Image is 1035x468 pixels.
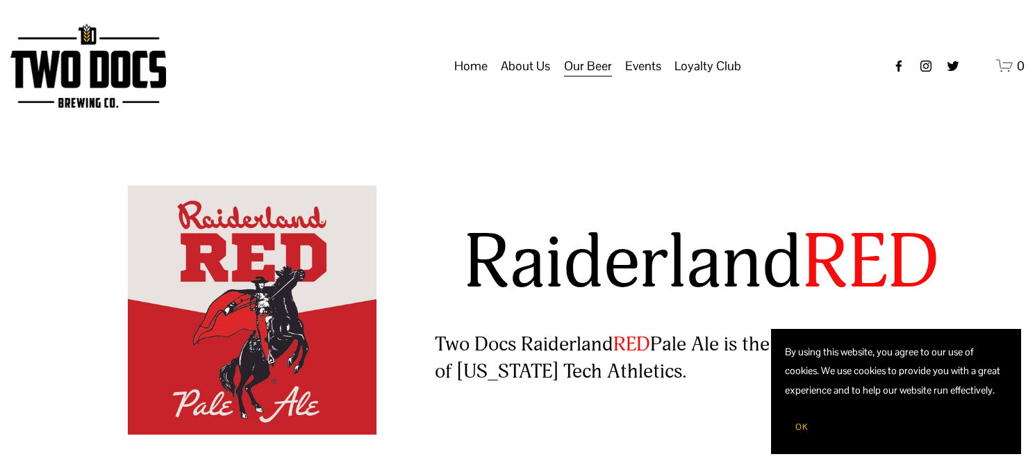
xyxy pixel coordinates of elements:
[919,59,933,73] a: instagram-unauth
[625,54,661,78] span: Events
[674,53,741,79] a: folder dropdown
[435,331,967,386] h4: Two Docs Raiderland Pale Ale is the Official NIL Craft Beer of [US_STATE] Tech Athletics.
[785,343,1007,400] p: By using this website, you agree to our use of cookies. We use cookies to provide you with a grea...
[625,53,661,79] a: folder dropdown
[771,329,1021,454] section: Cookie banner
[613,332,650,357] span: RED
[10,24,166,108] img: Two Docs Brewing Co.
[501,53,550,79] a: folder dropdown
[564,53,612,79] a: folder dropdown
[892,59,906,73] a: Facebook
[454,53,488,79] a: Home
[996,57,1025,74] a: 0 items in cart
[564,54,612,78] span: Our Beer
[946,59,960,73] a: twitter-unauth
[501,54,550,78] span: About Us
[795,421,808,433] span: OK
[674,54,741,78] span: Loyalty Club
[802,217,939,309] span: RED
[435,222,967,306] h1: Raiderland
[785,414,818,440] button: OK
[1017,58,1025,74] span: 0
